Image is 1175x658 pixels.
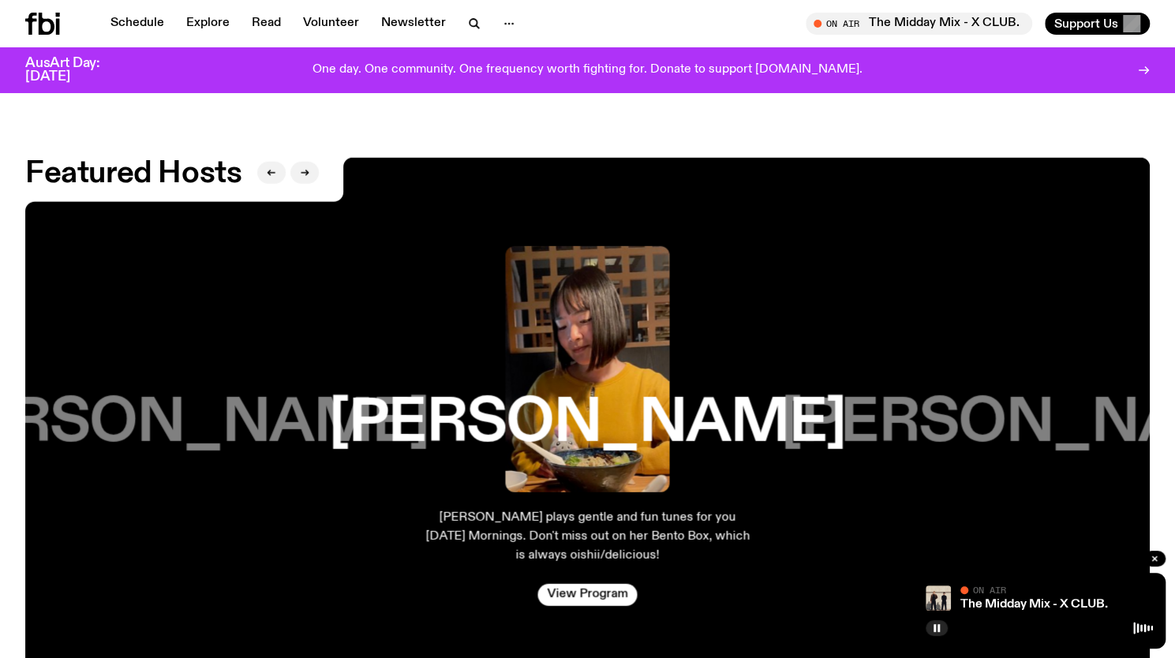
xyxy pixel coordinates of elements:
h3: AusArt Day: [DATE] [25,57,126,84]
a: Newsletter [372,13,455,35]
h3: [PERSON_NAME] [329,394,846,454]
a: Schedule [101,13,174,35]
a: View Program [537,584,637,606]
a: Explore [177,13,239,35]
a: Volunteer [294,13,369,35]
button: Support Us [1045,13,1150,35]
span: On Air [973,585,1006,595]
a: Read [242,13,290,35]
h2: Featured Hosts [25,159,241,188]
span: Support Us [1054,17,1118,31]
a: The Midday Mix - X CLUB. [960,598,1108,611]
p: One day. One community. One frequency worth fighting for. Donate to support [DOMAIN_NAME]. [312,63,863,77]
button: On AirThe Midday Mix - X CLUB. [806,13,1032,35]
p: [PERSON_NAME] plays gentle and fun tunes for you [DATE] Mornings. Don't miss out on her Bento Box... [423,508,751,565]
